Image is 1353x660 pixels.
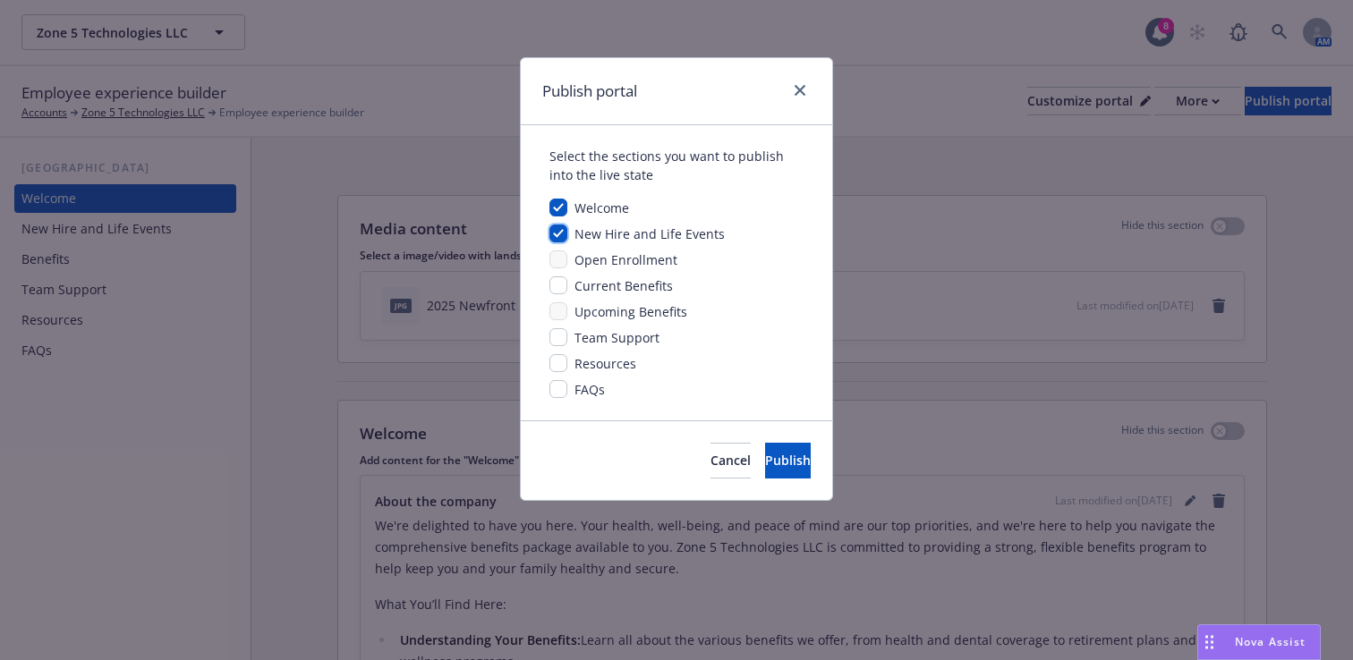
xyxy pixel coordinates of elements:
[711,443,751,478] button: Cancel
[574,199,629,216] span: Welcome
[574,303,687,320] span: Upcoming Benefits
[574,381,605,398] span: FAQs
[574,251,677,268] span: Open Enrollment
[765,452,811,469] span: Publish
[574,277,673,294] span: Current Benefits
[574,355,636,372] span: Resources
[574,329,659,346] span: Team Support
[542,80,637,103] h1: Publish portal
[1198,625,1221,659] div: Drag to move
[711,452,751,469] span: Cancel
[1197,624,1321,660] button: Nova Assist
[789,80,811,101] a: close
[574,225,725,242] span: New Hire and Life Events
[1235,634,1306,649] span: Nova Assist
[765,443,811,478] button: Publish
[549,147,804,184] div: Select the sections you want to publish into the live state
